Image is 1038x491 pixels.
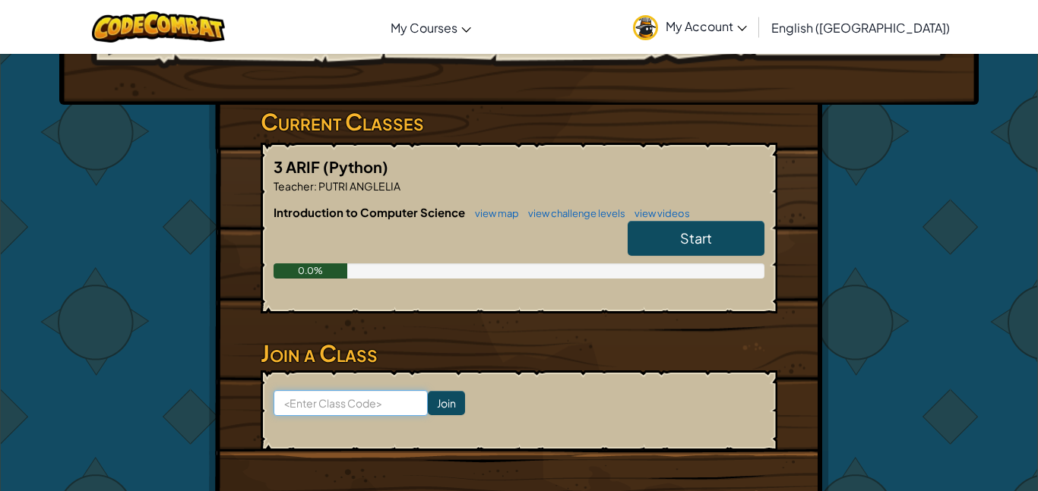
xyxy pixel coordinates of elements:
[633,15,658,40] img: avatar
[274,157,323,176] span: 3 ARIF
[428,391,465,415] input: Join
[274,390,428,416] input: <Enter Class Code>
[323,157,388,176] span: (Python)
[383,7,479,48] a: My Courses
[625,3,755,51] a: My Account
[627,207,690,219] a: view videos
[391,20,457,36] span: My Courses
[764,7,957,48] a: English ([GEOGRAPHIC_DATA])
[92,11,225,42] img: CodeCombat logo
[274,205,467,219] span: Introduction to Computer Science
[521,207,625,219] a: view challenge levels
[314,179,317,193] span: :
[274,179,314,193] span: Teacher
[680,229,712,247] span: Start
[261,336,777,370] h3: Join a Class
[317,179,400,193] span: PUTRI ANGLELIA
[666,18,747,34] span: My Account
[467,207,519,219] a: view map
[274,263,347,279] div: 0.0%
[771,20,950,36] span: English ([GEOGRAPHIC_DATA])
[261,105,777,139] h3: Current Classes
